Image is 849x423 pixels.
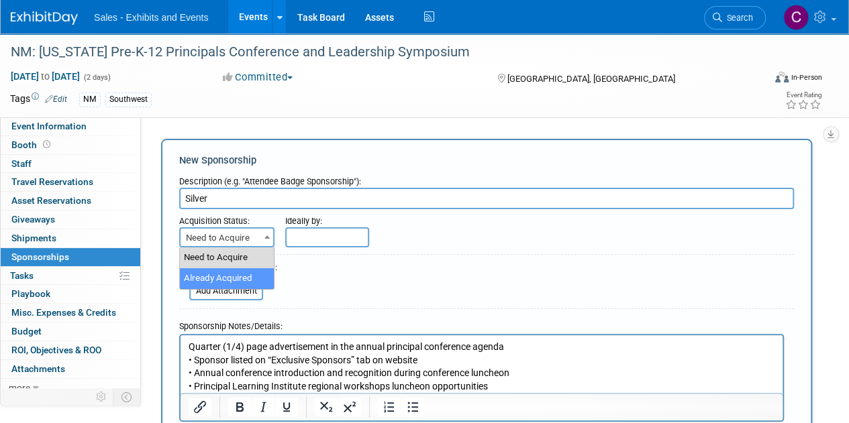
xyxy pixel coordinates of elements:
[1,155,140,173] a: Staff
[1,285,140,303] a: Playbook
[285,209,742,227] div: Ideally by:
[113,388,141,406] td: Toggle Event Tabs
[180,247,274,268] li: Need to Acquire
[228,398,251,416] button: Bold
[775,72,789,82] img: Format-Inperson.png
[1,117,140,135] a: Event Information
[275,398,298,416] button: Underline
[1,341,140,359] a: ROI, Objectives & ROO
[703,70,822,90] div: Event Format
[252,398,274,416] button: Italic
[181,335,783,393] iframe: Rich Text Area
[179,170,794,188] div: Description (e.g. "Attendee Badge Sponsorship"):
[783,5,809,30] img: Christine Lurz
[179,209,265,227] div: Acquisition Status:
[1,360,140,378] a: Attachments
[1,192,140,210] a: Asset Reservations
[11,326,42,337] span: Budget
[11,158,32,169] span: Staff
[11,345,101,355] span: ROI, Objectives & ROO
[179,154,794,168] div: New Sponsorship
[1,322,140,341] a: Budget
[1,210,140,229] a: Giveaways
[6,40,753,64] div: NM: [US_STATE] Pre-K-12 Principals Conference and Leadership Symposium
[11,214,55,225] span: Giveaways
[39,71,52,82] span: to
[507,74,675,84] span: [GEOGRAPHIC_DATA], [GEOGRAPHIC_DATA]
[11,288,50,299] span: Playbook
[338,398,361,416] button: Superscript
[11,233,56,243] span: Shipments
[105,93,152,107] div: Southwest
[785,92,821,99] div: Event Rating
[1,248,140,266] a: Sponsorships
[40,139,53,149] span: Booth not reserved yet
[10,92,67,107] td: Tags
[1,304,140,322] a: Misc. Expenses & Credits
[1,229,140,247] a: Shipments
[180,268,274,289] li: Already Acquired
[79,93,101,107] div: NM
[181,229,273,247] span: Need to Acquire
[9,382,30,393] span: more
[10,270,34,281] span: Tasks
[378,398,401,416] button: Numbered list
[1,379,140,397] a: more
[1,267,140,285] a: Tasks
[722,13,753,23] span: Search
[791,72,822,82] div: In-Person
[11,121,87,131] span: Event Information
[10,70,81,82] span: [DATE] [DATE]
[218,70,298,84] button: Committed
[11,11,78,25] img: ExhibitDay
[401,398,424,416] button: Bullet list
[11,251,69,262] span: Sponsorships
[704,6,766,29] a: Search
[45,95,67,104] a: Edit
[83,73,111,82] span: (2 days)
[1,173,140,191] a: Travel Reservations
[11,195,91,206] span: Asset Reservations
[315,398,338,416] button: Subscript
[179,227,274,247] span: Need to Acquire
[11,139,53,150] span: Booth
[179,314,784,334] div: Sponsorship Notes/Details:
[189,398,211,416] button: Insert/edit link
[11,363,65,374] span: Attachments
[11,307,116,318] span: Misc. Expenses & Credits
[1,136,140,154] a: Booth
[90,388,113,406] td: Personalize Event Tab Strip
[94,12,208,23] span: Sales - Exhibits and Events
[11,176,93,187] span: Travel Reservations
